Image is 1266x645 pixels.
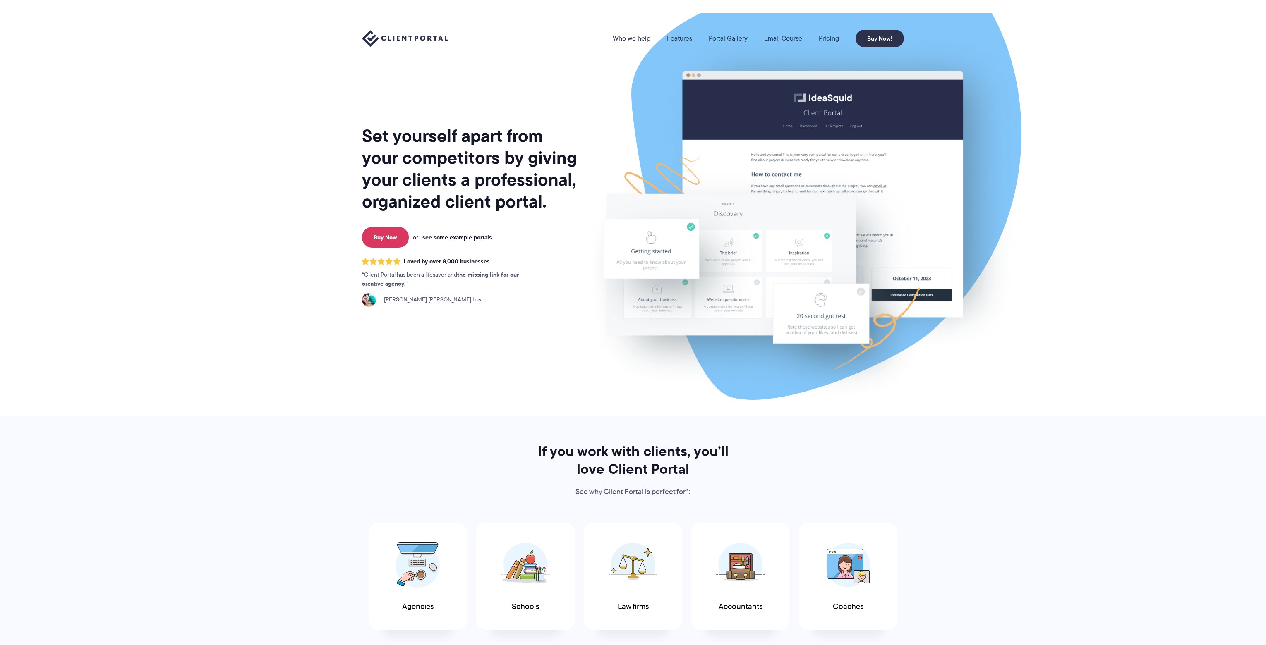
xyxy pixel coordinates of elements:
a: Accountants [691,523,790,631]
h2: If you work with clients, you’ll love Client Portal [526,442,740,478]
a: Features [667,35,692,42]
span: Schools [512,602,539,611]
span: or [413,234,418,241]
a: Portal Gallery [709,35,748,42]
a: Email Course [764,35,802,42]
p: Client Portal has been a lifesaver and . [362,270,536,289]
strong: the missing link for our creative agency [362,270,519,288]
p: See why Client Portal is perfect for*: [526,486,740,498]
h1: Set yourself apart from your competitors by giving your clients a professional, organized client ... [362,125,579,213]
span: Law firms [618,602,649,611]
a: Coaches [799,523,897,631]
a: Pricing [819,35,839,42]
a: Agencies [369,523,467,631]
a: Who we help [613,35,650,42]
span: [PERSON_NAME] [PERSON_NAME] Love [379,295,485,304]
a: see some example portals [422,234,492,241]
a: Law firms [584,523,682,631]
a: Buy Now! [856,30,904,47]
a: Buy Now [362,227,409,248]
a: Schools [476,523,575,631]
span: Accountants [719,602,762,611]
span: Agencies [402,602,434,611]
span: Loved by over 8,000 businesses [404,258,490,265]
span: Coaches [833,602,863,611]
